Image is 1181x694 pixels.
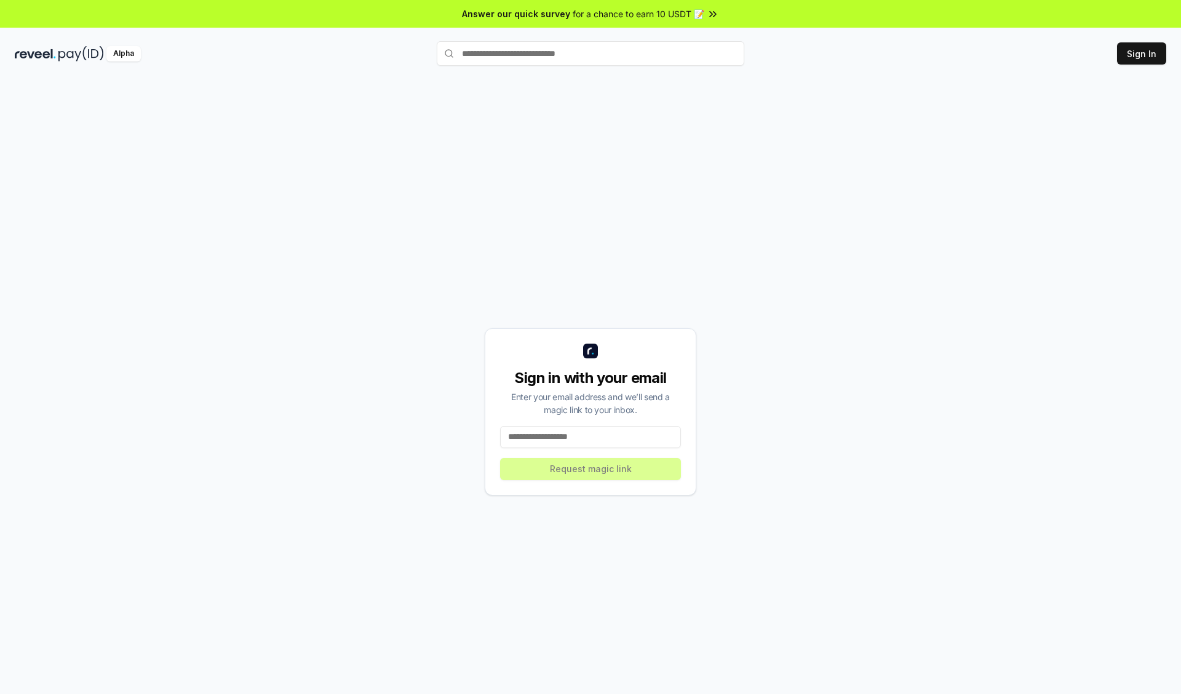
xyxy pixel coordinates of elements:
img: pay_id [58,46,104,61]
button: Sign In [1117,42,1166,65]
span: Answer our quick survey [462,7,570,20]
img: logo_small [583,344,598,358]
div: Sign in with your email [500,368,681,388]
span: for a chance to earn 10 USDT 📝 [573,7,704,20]
img: reveel_dark [15,46,56,61]
div: Alpha [106,46,141,61]
div: Enter your email address and we’ll send a magic link to your inbox. [500,390,681,416]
